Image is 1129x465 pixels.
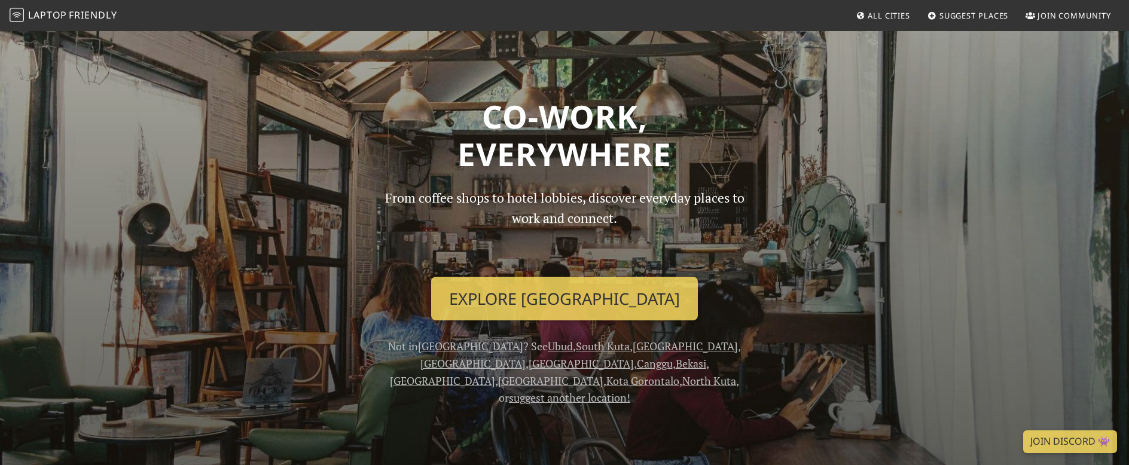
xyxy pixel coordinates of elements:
[431,277,698,321] a: Explore [GEOGRAPHIC_DATA]
[374,188,755,267] p: From coffee shops to hotel lobbies, discover everyday places to work and connect.
[1038,10,1111,21] span: Join Community
[1021,5,1116,26] a: Join Community
[606,374,679,388] a: Kota Gorontalo
[10,8,24,22] img: LaptopFriendly
[69,8,117,22] span: Friendly
[868,10,910,21] span: All Cities
[676,356,706,371] a: Bekasi
[28,8,67,22] span: Laptop
[509,390,630,405] a: suggest another location!
[923,5,1014,26] a: Suggest Places
[633,339,738,353] a: [GEOGRAPHIC_DATA]
[390,374,495,388] a: [GEOGRAPHIC_DATA]
[1023,430,1117,453] a: Join Discord 👾
[939,10,1009,21] span: Suggest Places
[10,5,117,26] a: LaptopFriendly LaptopFriendly
[682,374,736,388] a: North Kuta
[529,356,634,371] a: [GEOGRAPHIC_DATA]
[388,339,741,405] span: Not in ? See , , , , , , , , , , , or
[851,5,915,26] a: All Cities
[498,374,603,388] a: [GEOGRAPHIC_DATA]
[548,339,573,353] a: Ubud
[637,356,673,371] a: Canggu
[177,97,952,173] h1: Co-work, Everywhere
[418,339,523,353] a: [GEOGRAPHIC_DATA]
[576,339,630,353] a: South Kuta
[420,356,526,371] a: [GEOGRAPHIC_DATA]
